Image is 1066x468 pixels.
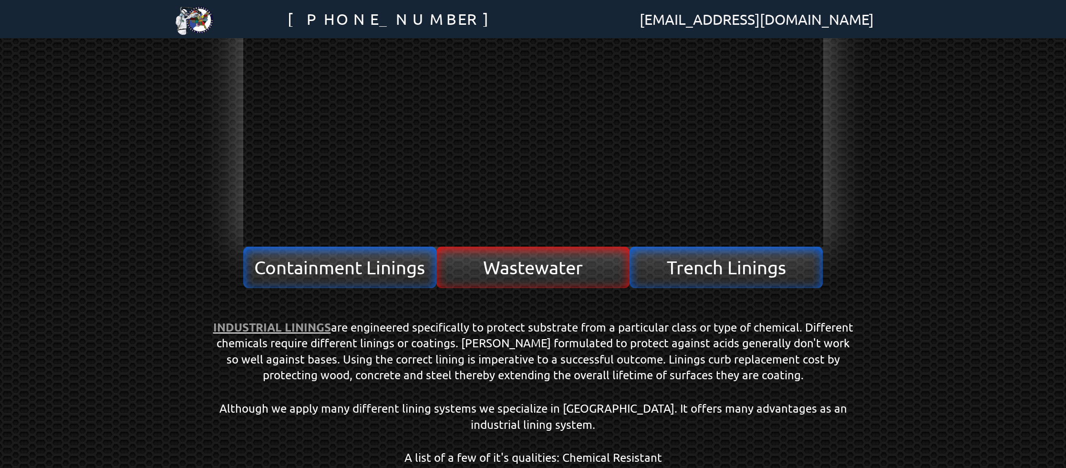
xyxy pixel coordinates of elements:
[288,11,505,27] span: [PHONE_NUMBER]
[254,258,425,276] span: Containment Linings
[211,400,855,432] p: Although we apply many different lining systems we specialize in [GEOGRAPHIC_DATA]. It offers man...
[640,9,874,30] span: [EMAIL_ADDRESS][DOMAIN_NAME]
[243,247,436,288] a: Containment Linings
[211,319,855,383] p: are engineered specifically to protect substrate from a particular class or type of chemical. Dif...
[483,258,583,276] span: Wastewater
[630,247,823,288] a: Trench Linings
[213,320,331,334] strong: INDUSTRIAL LININGS
[667,258,786,276] span: Trench Linings
[436,247,630,288] a: Wastewater
[288,11,580,27] a: [PHONE_NUMBER]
